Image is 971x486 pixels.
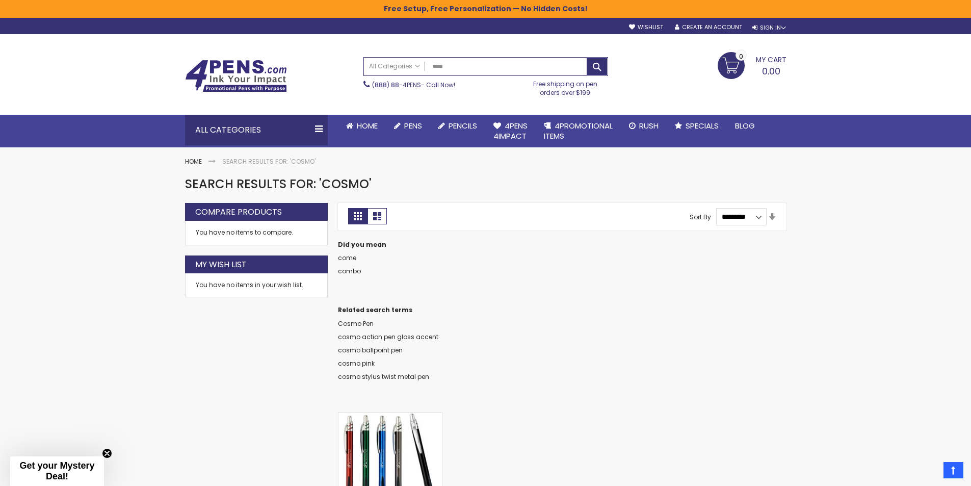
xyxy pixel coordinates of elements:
a: 0.00 0 [718,52,786,78]
div: Get your Mystery Deal!Close teaser [10,456,104,486]
div: Sign In [752,24,786,32]
div: Free shipping on pen orders over $199 [522,76,608,96]
span: Search results for: 'cosmo' [185,175,372,192]
strong: Compare Products [195,207,282,218]
a: Create an Account [675,23,742,31]
a: Blog [727,115,763,137]
a: Rush [621,115,667,137]
a: 4PROMOTIONALITEMS [536,115,621,148]
div: You have no items in your wish list. [196,281,317,289]
span: Blog [735,120,755,131]
span: Rush [639,120,659,131]
a: Cosmo Pen [338,412,442,421]
span: 4Pens 4impact [493,120,528,141]
a: Specials [667,115,727,137]
a: come [338,253,356,262]
dt: Did you mean [338,241,786,249]
span: Pencils [449,120,477,131]
a: Pens [386,115,430,137]
strong: Search results for: 'cosmo' [222,157,316,166]
span: Get your Mystery Deal! [19,461,94,481]
button: Close teaser [102,448,112,458]
a: Home [185,157,202,166]
strong: My Wish List [195,259,247,270]
span: 0 [739,52,743,61]
a: Wishlist [629,23,663,31]
a: Cosmo Pen [338,319,374,328]
label: Sort By [690,212,711,221]
span: 0.00 [762,65,780,78]
a: 4Pens4impact [485,115,536,148]
a: cosmo pink [338,359,375,368]
span: Home [357,120,378,131]
span: Specials [686,120,719,131]
div: You have no items to compare. [185,221,328,245]
a: (888) 88-4PENS [372,81,421,89]
strong: Grid [348,208,368,224]
span: Pens [404,120,422,131]
a: Home [338,115,386,137]
div: All Categories [185,115,328,145]
dt: Related search terms [338,306,786,314]
span: - Call Now! [372,81,455,89]
a: All Categories [364,58,425,74]
a: Pencils [430,115,485,137]
span: All Categories [369,62,420,70]
img: 4Pens Custom Pens and Promotional Products [185,60,287,92]
a: cosmo stylus twist metal pen [338,372,429,381]
a: combo [338,267,361,275]
a: cosmo ballpoint pen [338,346,403,354]
a: cosmo action pen gloss accent [338,332,438,341]
span: 4PROMOTIONAL ITEMS [544,120,613,141]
